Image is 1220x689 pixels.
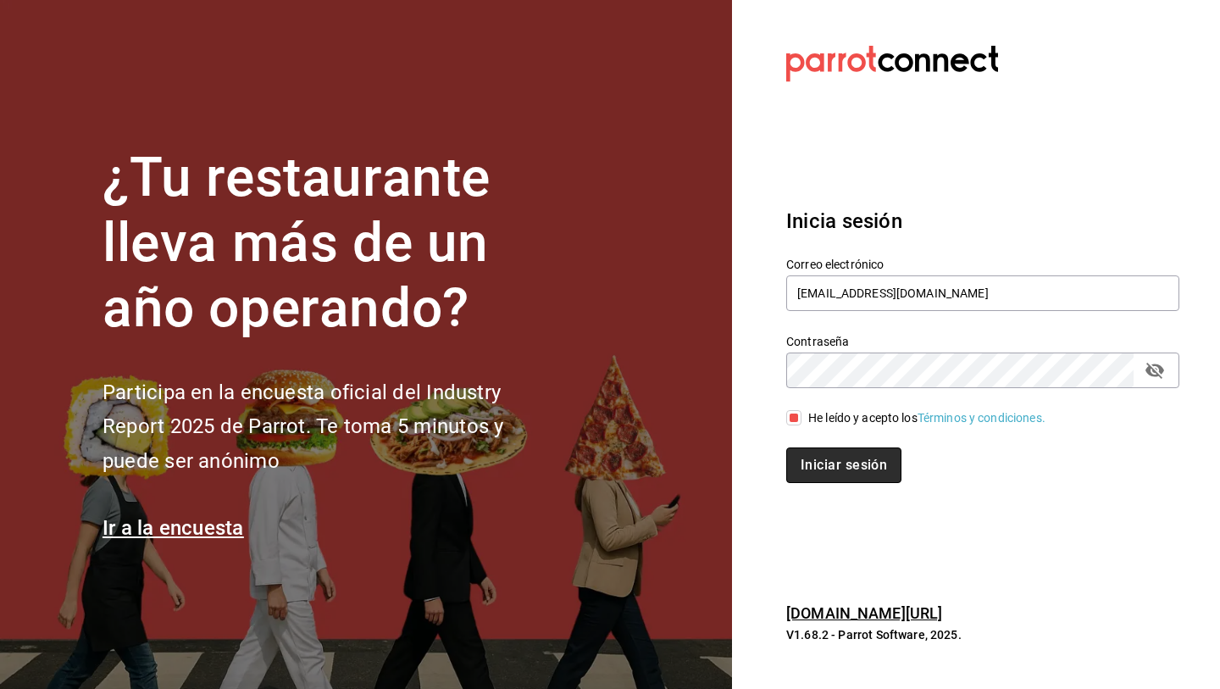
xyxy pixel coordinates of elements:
[918,411,1045,425] a: Términos y condiciones.
[786,206,1179,236] h3: Inicia sesión
[103,375,560,479] h2: Participa en la encuesta oficial del Industry Report 2025 de Parrot. Te toma 5 minutos y puede se...
[786,275,1179,311] input: Ingresa tu correo electrónico
[808,409,1045,427] div: He leído y acepto los
[786,447,901,483] button: Iniciar sesión
[103,516,244,540] a: Ir a la encuesta
[786,336,1179,347] label: Contraseña
[786,626,1179,643] p: V1.68.2 - Parrot Software, 2025.
[103,146,560,341] h1: ¿Tu restaurante lleva más de un año operando?
[786,258,1179,270] label: Correo electrónico
[1140,356,1169,385] button: passwordField
[786,604,942,622] a: [DOMAIN_NAME][URL]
